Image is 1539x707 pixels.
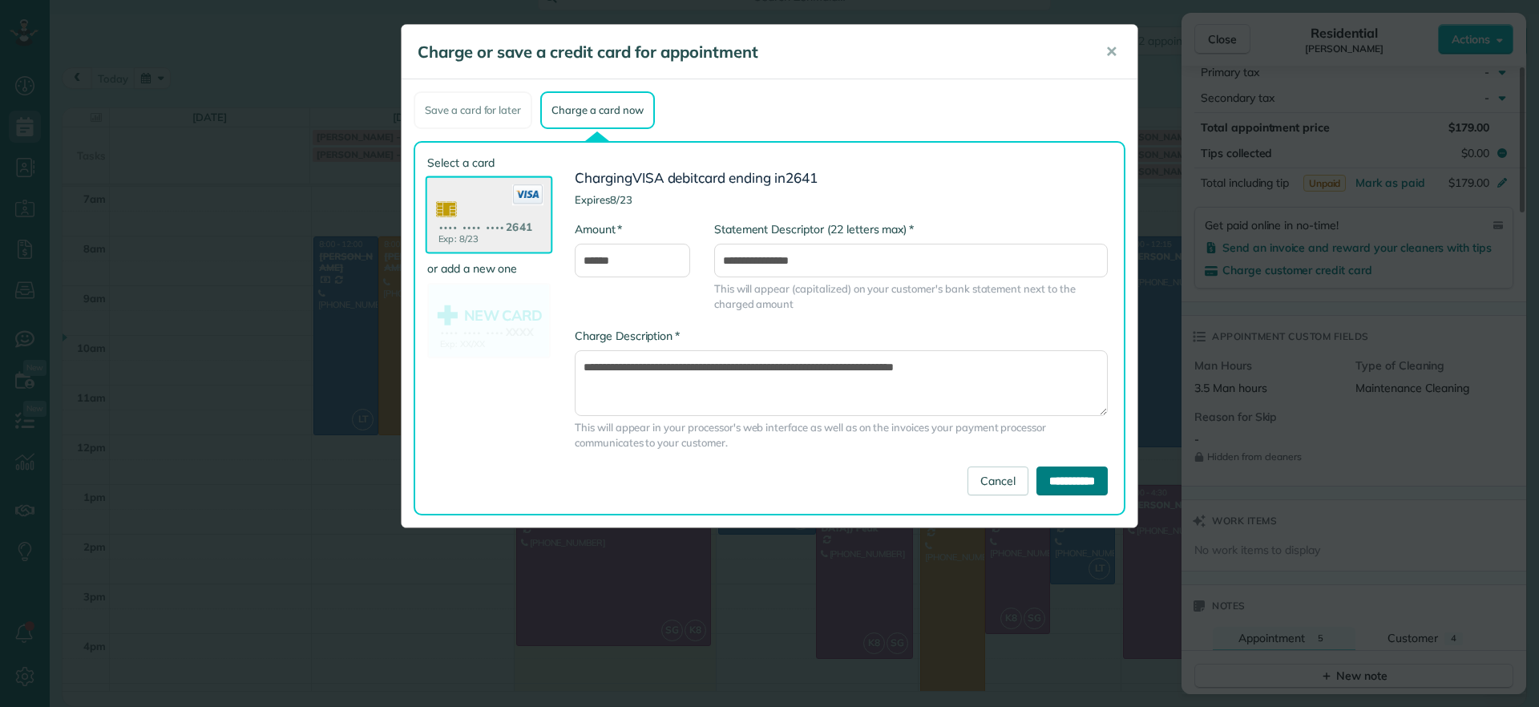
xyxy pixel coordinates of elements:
[1105,42,1117,61] span: ✕
[575,328,680,344] label: Charge Description
[427,261,551,277] label: or add a new one
[575,171,1108,186] h3: Charging card ending in
[414,91,532,129] div: Save a card for later
[575,221,622,237] label: Amount
[427,155,551,171] label: Select a card
[786,169,818,186] span: 2641
[714,281,1108,312] span: This will appear (capitalized) on your customer's bank statement next to the charged amount
[418,41,1083,63] h5: Charge or save a credit card for appointment
[714,221,914,237] label: Statement Descriptor (22 letters max)
[540,91,654,129] div: Charge a card now
[632,169,664,186] span: VISA
[967,467,1028,495] a: Cancel
[610,193,632,206] span: 8/23
[668,169,699,186] span: debit
[575,194,1108,205] h4: Expires
[575,420,1108,450] span: This will appear in your processor's web interface as well as on the invoices your payment proces...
